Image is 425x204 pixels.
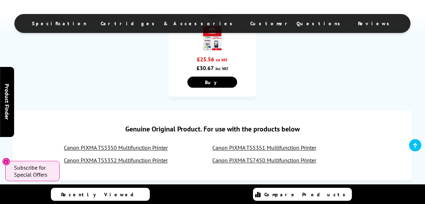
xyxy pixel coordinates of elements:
[358,20,393,27] span: Reviews
[250,20,344,27] span: Customer Questions
[253,188,352,201] a: Compare Products
[174,56,251,63] div: £25.56
[32,20,87,27] span: Specification
[174,64,251,72] div: £30.67
[2,158,10,166] button: Close
[216,57,228,62] span: ex VAT
[205,79,220,86] span: Buy
[51,188,150,201] a: Recently Viewed
[64,157,168,164] a: Canon PIXMA TS5352 Multifunction Printer
[200,26,225,51] img: Canon CLI-561XL High Capacity Colour Ink Cartridge (300 Pages)
[20,118,405,141] div: Genuine Original Product. For use with the products below
[213,157,317,164] a: Canon PIXMA TS7450 Multifunction Printer
[213,144,317,151] a: Canon PIXMA TS5351 Multifunction Printer
[61,191,141,198] span: Recently Viewed
[265,191,350,198] span: Compare Products
[64,144,168,151] a: Canon PIXMA TS5350 Multifunction Printer
[14,164,53,178] span: Subscribe for Special Offers
[4,84,11,120] span: Product Finder
[215,66,228,71] span: inc VAT
[101,20,236,27] span: Cartridges & Accessories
